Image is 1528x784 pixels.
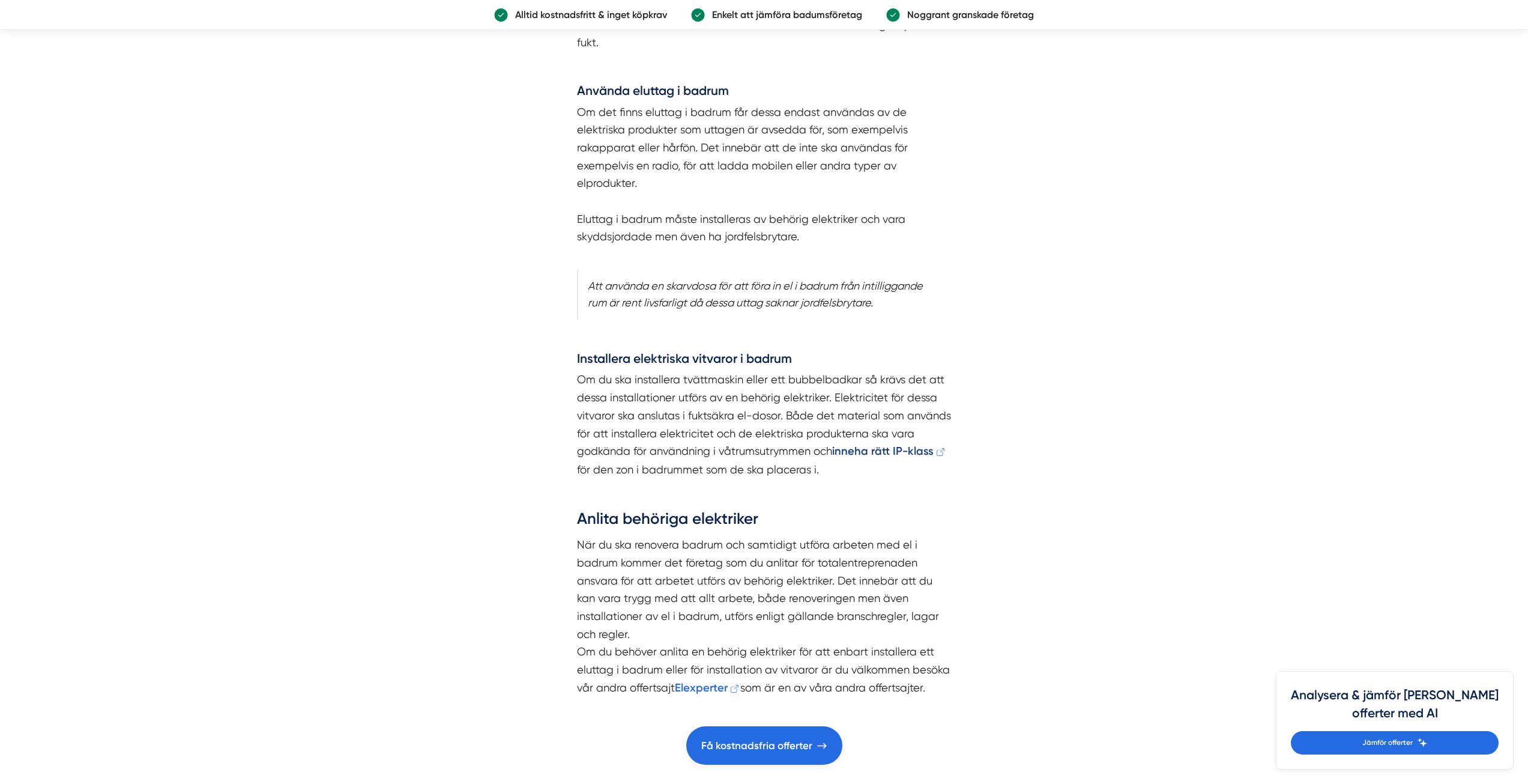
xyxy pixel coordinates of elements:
[1291,731,1499,755] a: Jämför offerter
[577,103,952,264] p: Om det finns eluttag i badrum får dessa endast användas av de elektriska produkter som uttagen är...
[577,270,952,320] blockquote: Att använda en skarvdosa för att föra in el i badrum från intilliggande rum är rent livsfarligt d...
[577,82,952,103] h4: Använda eluttag i badrum
[675,681,728,694] strong: Elexperter
[577,508,952,536] h3: Anlita behöriga elektriker
[577,350,952,371] h4: Installera elektriska vitvaror i badrum
[1291,686,1499,731] h4: Analysera & jämför [PERSON_NAME] offerter med AI
[577,536,952,697] p: När du ska renovera badrum och samtidigt utföra arbeten med el i badrum kommer det företag som du...
[508,7,667,22] p: Alltid kostnadsfritt & inget köpkrav
[705,7,862,22] p: Enkelt att jämföra badumsföretag
[832,445,946,457] a: inneha rätt IP-klass
[701,738,812,754] span: Få kostnadsfria offerter
[900,7,1034,22] p: Noggrant granskade företag
[686,726,842,765] a: Få kostnadsfria offerter
[1362,737,1413,749] span: Jämför offerter
[577,371,952,478] p: Om du ska installera tvättmaskin eller ett bubbelbadkar så krävs det att dessa installationer utf...
[675,681,740,694] a: Elexperter
[832,445,934,458] strong: inneha rätt IP-klass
